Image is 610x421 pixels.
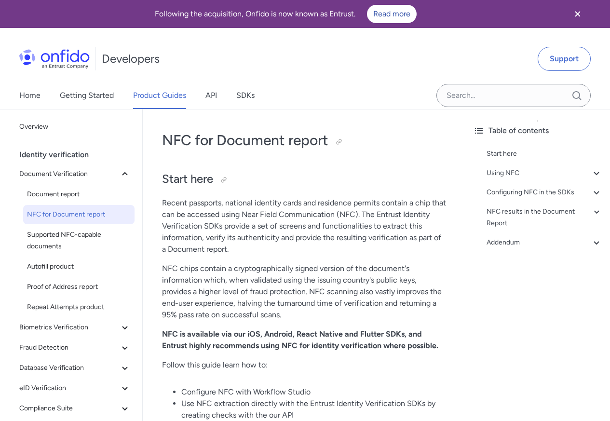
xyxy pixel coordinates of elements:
[27,301,131,313] span: Repeat Attempts product
[487,237,602,248] a: Addendum
[19,403,119,414] span: Compliance Suite
[15,399,135,418] button: Compliance Suite
[19,168,119,180] span: Document Verification
[181,398,446,421] li: Use NFC extraction directly with the Entrust Identity Verification SDKs by creating checks with t...
[27,261,131,272] span: Autofill product
[436,84,591,107] input: Onfido search input field
[15,379,135,398] button: eID Verification
[15,338,135,357] button: Fraud Detection
[27,189,131,200] span: Document report
[23,205,135,224] a: NFC for Document report
[60,82,114,109] a: Getting Started
[19,382,119,394] span: eID Verification
[27,281,131,293] span: Proof of Address report
[23,257,135,276] a: Autofill product
[162,171,446,188] h2: Start here
[367,5,417,23] a: Read more
[487,167,602,179] a: Using NFC
[162,131,446,150] h1: NFC for Document report
[19,342,119,353] span: Fraud Detection
[15,358,135,378] button: Database Verification
[15,164,135,184] button: Document Verification
[538,47,591,71] a: Support
[19,49,90,68] img: Onfido Logo
[162,197,446,255] p: Recent passports, national identity cards and residence permits contain a chip that can be access...
[23,298,135,317] a: Repeat Attempts product
[19,322,119,333] span: Biometrics Verification
[162,329,438,350] strong: NFC is available via our iOS, Android, React Native and Flutter SDKs, and Entrust highly recommen...
[23,185,135,204] a: Document report
[181,386,446,398] li: Configure NFC with Workflow Studio
[19,82,41,109] a: Home
[19,362,119,374] span: Database Verification
[15,117,135,136] a: Overview
[487,187,602,198] a: Configuring NFC in the SDKs
[15,318,135,337] button: Biometrics Verification
[133,82,186,109] a: Product Guides
[205,82,217,109] a: API
[473,125,602,136] div: Table of contents
[162,359,446,371] p: Follow this guide learn how to:
[487,206,602,229] a: NFC results in the Document Report
[23,277,135,297] a: Proof of Address report
[236,82,255,109] a: SDKs
[560,2,596,26] button: Close banner
[487,148,602,160] a: Start here
[27,229,131,252] span: Supported NFC-capable documents
[162,263,446,321] p: NFC chips contain a cryptographically signed version of the document's information which, when va...
[23,225,135,256] a: Supported NFC-capable documents
[19,121,131,133] span: Overview
[19,145,138,164] div: Identity verification
[12,5,560,23] div: Following the acquisition, Onfido is now known as Entrust.
[27,209,131,220] span: NFC for Document report
[102,51,160,67] h1: Developers
[572,8,583,20] svg: Close banner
